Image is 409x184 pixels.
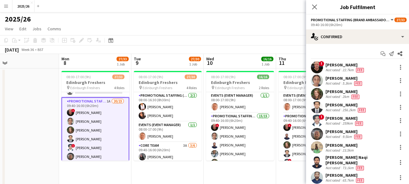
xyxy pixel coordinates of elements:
[117,62,128,66] div: 1 Job
[358,108,366,112] span: Fee
[325,155,394,166] div: [PERSON_NAME] Naqi [PERSON_NAME]
[355,68,365,72] div: Crew has different fees then in role
[306,29,409,44] div: Confirmed
[61,80,129,85] h3: Edinburgh Freshers
[325,94,341,99] div: Not rated
[325,108,341,112] div: Not rated
[257,75,269,79] span: 16/16
[189,57,201,61] span: 27/30
[71,109,75,112] span: !
[133,59,141,66] span: 9
[279,92,346,113] app-card-role: Events (Event Manager)1/108:00-17:00 (9h)[PERSON_NAME]
[279,56,286,62] span: Thu
[278,59,286,66] span: 11
[139,75,163,79] span: 08:00-17:00 (9h)
[71,144,75,148] span: !
[306,3,409,11] h3: Job Fulfilment
[211,75,236,79] span: 08:00-17:00 (9h)
[354,135,362,139] span: Fee
[351,95,359,99] span: Fee
[216,124,219,127] span: !
[325,75,363,81] div: [PERSON_NAME]
[311,22,404,27] div: 09:40-16:00 (6h20m)
[114,85,124,90] span: 4 Roles
[19,26,26,32] span: Edit
[279,80,346,85] h3: Edinburgh Freshers
[66,75,91,79] span: 08:00-17:00 (9h)
[61,71,129,161] app-job-card: 08:00-17:00 (9h)27/33Edinburgh Freshers Edinburgh Freshers4 Roles Promotional Staffing (Brand Amb...
[20,47,35,52] span: Week 36
[353,134,363,139] div: Crew has different fees then in role
[353,81,363,86] div: Crew has different fees then in role
[134,56,141,62] span: Tue
[206,80,274,85] h3: Edinburgh Freshers
[205,59,214,66] span: 10
[206,71,274,161] app-job-card: 08:00-17:00 (9h)16/16Edinburgh Freshers Edinburgh Freshers2 RolesEvents (Event Manager)1/108:00-1...
[45,25,64,33] a: Comms
[143,85,172,90] span: Edinburgh Freshers
[319,114,324,120] span: !
[325,166,341,170] div: Not rated
[341,134,353,139] div: 9.5km
[394,18,407,22] span: 27/33
[215,85,245,90] span: Edinburgh Freshers
[341,178,355,183] div: 65.7km
[355,121,363,126] span: Fee
[5,47,19,53] div: [DATE]
[325,134,341,139] div: Not rated
[325,172,365,178] div: [PERSON_NAME]
[325,62,365,68] div: [PERSON_NAME]
[287,85,317,90] span: Edinburgh Freshers
[134,80,202,85] h3: Edinburgh Freshers
[288,124,292,127] span: !
[288,159,292,162] span: !
[117,57,129,61] span: 27/33
[38,47,44,52] div: BST
[350,94,361,99] div: Crew has different fees then in role
[325,129,363,134] div: [PERSON_NAME]
[206,92,274,113] app-card-role: Events (Event Manager)1/108:00-17:00 (9h)[PERSON_NAME]
[354,121,364,126] div: Crew has different fees then in role
[5,15,31,24] h1: 2025/26
[5,26,13,32] span: View
[189,62,201,66] div: 1 Job
[61,56,69,62] span: Mon
[70,85,100,90] span: Edinburgh Freshers
[341,68,355,72] div: 22.7km
[341,121,354,126] div: 259km
[30,25,44,33] a: Jobs
[341,94,350,99] div: 2km
[185,75,197,79] span: 27/30
[134,71,202,161] app-job-card: 08:00-17:00 (9h)27/30Edinburgh Freshers Edinburgh Freshers4 RolesPromotional Staffing (Team Leade...
[262,62,273,66] div: 1 Job
[311,18,390,22] span: Promotional Staffing (Brand Ambassadors)
[261,57,273,61] span: 16/16
[61,59,69,66] span: 8
[356,68,364,72] span: Fee
[112,75,124,79] span: 27/33
[32,26,41,32] span: Jobs
[356,178,364,183] span: Fee
[357,108,367,112] div: Crew has different fees then in role
[325,142,358,148] div: [PERSON_NAME]
[186,85,197,90] span: 4 Roles
[341,166,355,170] div: 73.1km
[17,25,29,33] a: Edit
[279,71,346,161] app-job-card: 08:00-17:00 (9h)16/16Edinburgh Freshers Edinburgh Freshers2 RolesEvents (Event Manager)1/108:00-1...
[259,85,269,90] span: 2 Roles
[356,166,364,170] span: Fee
[355,166,365,170] div: Crew has different fees then in role
[341,108,357,112] div: 256.2km
[325,178,341,183] div: Not rated
[311,18,394,22] button: Promotional Staffing (Brand Ambassadors)
[134,92,202,122] app-card-role: Promotional Staffing (Team Leader)2/208:00-16:30 (8h30m)[PERSON_NAME][PERSON_NAME]
[325,148,341,152] div: Not rated
[341,148,355,152] div: 23.5km
[325,81,341,86] div: Not rated
[134,122,202,142] app-card-role: Events (Event Manager)1/108:00-17:00 (9h)[PERSON_NAME]
[325,102,367,108] div: [PERSON_NAME]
